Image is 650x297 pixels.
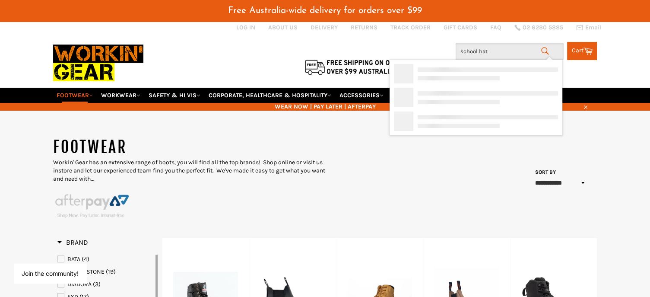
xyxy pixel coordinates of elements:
a: BLUNDSTONE [57,267,154,277]
a: Email [576,24,602,31]
a: ABOUT US [268,23,298,32]
a: TRACK ORDER [390,23,431,32]
span: 02 6280 5885 [523,25,563,31]
span: DIADORA [67,281,92,288]
a: CORPORATE, HEALTHCARE & HOSPITALITY [205,88,335,103]
a: Log in [236,24,255,31]
a: GIFT CARDS [444,23,477,32]
a: BATA [57,255,154,264]
span: (4) [82,255,89,263]
span: WEAR NOW | PAY LATER | AFTERPAY [53,102,597,111]
a: SAFETY & HI VIS [145,88,204,103]
input: Search [456,43,564,60]
a: DIADORA [57,280,154,289]
h3: Brand [57,238,88,247]
a: FOOTWEAR [53,88,96,103]
label: Sort by [533,169,556,176]
span: BLUNDSTONE [67,268,105,275]
span: Email [585,25,602,31]
a: RETURNS [351,23,377,32]
a: WORKWEAR [98,88,144,103]
img: Workin Gear leaders in Workwear, Safety Boots, PPE, Uniforms. Australia's No.1 in Workwear [53,38,143,87]
a: RE-WORKIN' GEAR [388,88,447,103]
h1: FOOTWEAR [53,137,325,158]
button: Join the community! [22,270,79,277]
span: Free Australia-wide delivery for orders over $99 [228,6,422,15]
span: BATA [67,255,80,263]
a: FAQ [490,23,501,32]
a: Cart [567,42,597,60]
span: (19) [106,268,116,275]
img: Flat $9.95 shipping Australia wide [304,58,412,76]
span: (3) [93,281,101,288]
span: Brand [57,238,88,246]
p: Workin' Gear has an extensive range of boots, you will find all the top brands! Shop online or vi... [53,158,325,183]
a: 02 6280 5885 [514,25,563,31]
a: DELIVERY [311,23,338,32]
a: ACCESSORIES [336,88,387,103]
